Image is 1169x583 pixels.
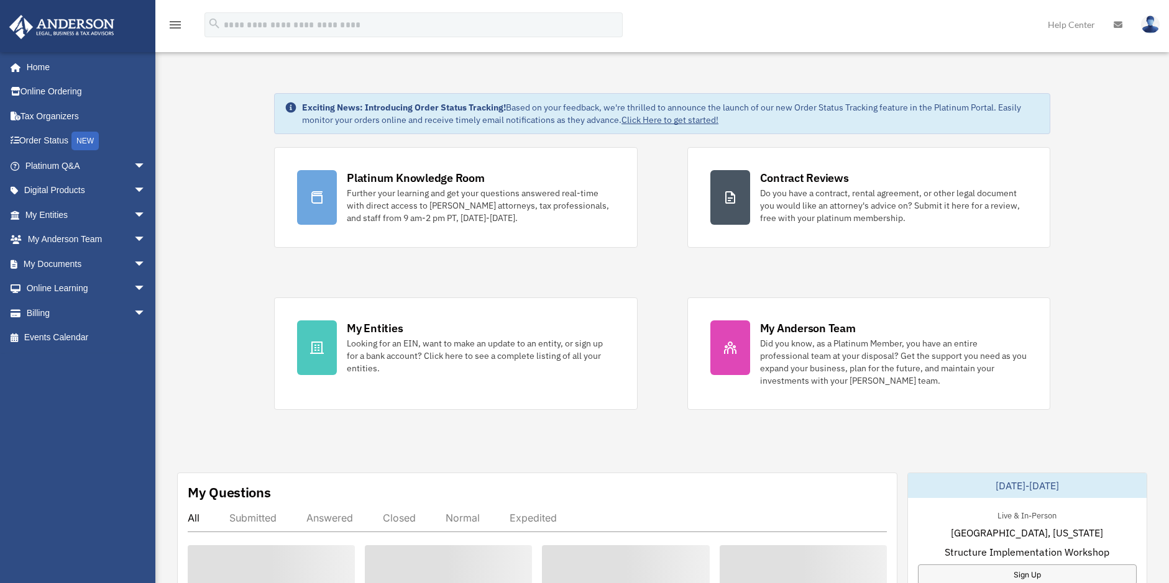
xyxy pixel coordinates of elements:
[347,337,614,374] div: Looking for an EIN, want to make an update to an entity, or sign up for a bank account? Click her...
[134,251,158,277] span: arrow_drop_down
[951,525,1103,540] span: [GEOGRAPHIC_DATA], [US_STATE]
[9,251,165,276] a: My Documentsarrow_drop_down
[9,227,165,252] a: My Anderson Teamarrow_drop_down
[9,55,158,79] a: Home
[9,325,165,350] a: Events Calendar
[134,153,158,179] span: arrow_drop_down
[945,545,1109,559] span: Structure Implementation Workshop
[1141,16,1160,34] img: User Pic
[988,508,1066,521] div: Live & In-Person
[274,147,637,248] a: Platinum Knowledge Room Further your learning and get your questions answered real-time with dire...
[134,227,158,253] span: arrow_drop_down
[134,178,158,204] span: arrow_drop_down
[347,187,614,224] div: Further your learning and get your questions answered real-time with direct access to [PERSON_NAM...
[134,276,158,302] span: arrow_drop_down
[134,202,158,228] span: arrow_drop_down
[71,132,99,150] div: NEW
[9,104,165,129] a: Tax Organizers
[188,483,271,502] div: My Questions
[347,320,403,336] div: My Entities
[188,512,199,524] div: All
[908,473,1147,498] div: [DATE]-[DATE]
[687,147,1050,248] a: Contract Reviews Do you have a contract, rental agreement, or other legal document you would like...
[9,301,165,325] a: Billingarrow_drop_down
[760,320,856,336] div: My Anderson Team
[6,15,118,39] img: Anderson Advisors Platinum Portal
[383,512,416,524] div: Closed
[306,512,353,524] div: Answered
[229,512,277,524] div: Submitted
[510,512,557,524] div: Expedited
[760,187,1027,224] div: Do you have a contract, rental agreement, or other legal document you would like an attorney's ad...
[9,202,165,227] a: My Entitiesarrow_drop_down
[9,178,165,203] a: Digital Productsarrow_drop_down
[621,114,718,125] a: Click Here to get started!
[446,512,480,524] div: Normal
[347,170,485,186] div: Platinum Knowledge Room
[9,153,165,178] a: Platinum Q&Aarrow_drop_down
[302,101,1040,126] div: Based on your feedback, we're thrilled to announce the launch of our new Order Status Tracking fe...
[9,79,165,104] a: Online Ordering
[168,22,183,32] a: menu
[760,337,1027,387] div: Did you know, as a Platinum Member, you have an entire professional team at your disposal? Get th...
[302,102,506,113] strong: Exciting News: Introducing Order Status Tracking!
[760,170,849,186] div: Contract Reviews
[274,297,637,410] a: My Entities Looking for an EIN, want to make an update to an entity, or sign up for a bank accoun...
[687,297,1050,410] a: My Anderson Team Did you know, as a Platinum Member, you have an entire professional team at your...
[134,301,158,326] span: arrow_drop_down
[9,276,165,301] a: Online Learningarrow_drop_down
[9,129,165,154] a: Order StatusNEW
[168,17,183,32] i: menu
[208,17,221,30] i: search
